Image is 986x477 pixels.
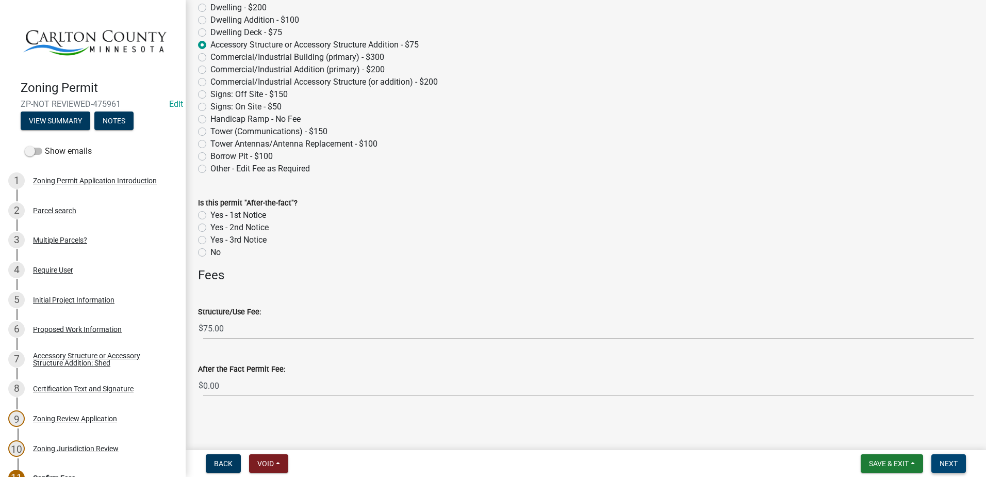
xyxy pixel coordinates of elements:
div: Require User [33,266,73,274]
button: View Summary [21,112,90,130]
button: Back [206,454,241,473]
label: Tower (Communications) - $150 [210,125,327,138]
span: Save & Exit [869,459,909,468]
label: Show emails [25,145,92,157]
label: Accessory Structure or Accessory Structure Addition - $75 [210,39,419,51]
div: 8 [8,380,25,397]
div: 2 [8,202,25,219]
div: Certification Text and Signature [33,385,134,392]
div: Multiple Parcels? [33,236,87,244]
span: $ [198,318,204,339]
button: Next [931,454,966,473]
label: Is this permit "After-the-fact"? [198,200,298,207]
label: Commercial/Industrial Addition (primary) - $200 [210,63,385,76]
div: 6 [8,321,25,338]
span: Void [257,459,274,468]
h4: Zoning Permit [21,81,177,96]
label: Yes - 3rd Notice [210,234,267,246]
span: ZP-NOT REVIEWED-475961 [21,99,165,109]
label: Dwelling Deck - $75 [210,26,282,39]
div: Zoning Permit Application Introduction [33,177,157,184]
img: Carlton County, Minnesota [21,11,169,70]
div: 7 [8,351,25,368]
label: Signs: Off Site - $150 [210,88,288,101]
wm-modal-confirm: Summary [21,118,90,126]
div: Accessory Structure or Accessory Structure Addition: Shed [33,352,169,367]
label: Dwelling - $200 [210,2,267,14]
a: Edit [169,99,183,109]
label: Commercial/Industrial Accessory Structure (or addition) - $200 [210,76,438,88]
label: Borrow Pit - $100 [210,150,273,163]
div: 3 [8,232,25,248]
div: 1 [8,172,25,189]
button: Void [249,454,288,473]
div: 10 [8,440,25,457]
button: Notes [94,112,134,130]
label: After the Fact Permit Fee: [198,366,285,373]
div: 5 [8,292,25,308]
label: Commercial/Industrial Building (primary) - $300 [210,51,384,63]
div: Zoning Review Application [33,415,117,422]
button: Save & Exit [861,454,923,473]
div: Zoning Jurisdiction Review [33,445,119,452]
label: Structure/Use Fee: [198,309,261,316]
div: Proposed Work Information [33,326,122,333]
label: Yes - 2nd Notice [210,221,269,234]
div: Parcel search [33,207,76,214]
label: Other - Edit Fee as Required [210,163,310,175]
h4: Fees [198,268,974,283]
span: $ [198,375,204,396]
div: 4 [8,262,25,278]
label: No [210,246,221,259]
wm-modal-confirm: Notes [94,118,134,126]
label: Dwelling Addition - $100 [210,14,299,26]
label: Yes - 1st Notice [210,209,266,221]
label: Signs: On Site - $50 [210,101,282,113]
label: Tower Antennas/Antenna Replacement - $100 [210,138,377,150]
div: Initial Project Information [33,296,114,304]
div: 9 [8,410,25,427]
wm-modal-confirm: Edit Application Number [169,99,183,109]
label: Handicap Ramp - No Fee [210,113,301,125]
span: Back [214,459,233,468]
span: Next [940,459,958,468]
